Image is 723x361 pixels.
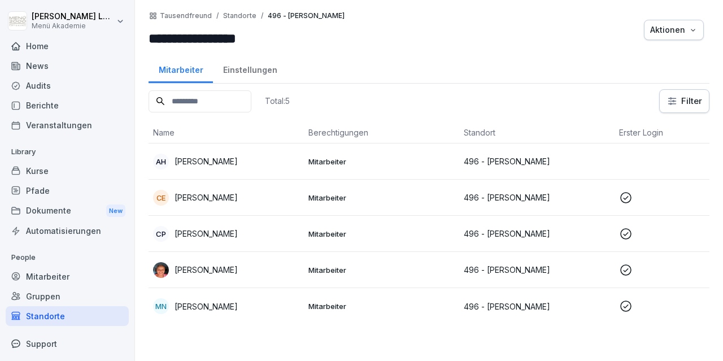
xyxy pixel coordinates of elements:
[6,286,129,306] a: Gruppen
[153,190,169,206] div: CE
[175,301,238,312] p: [PERSON_NAME]
[261,12,263,20] p: /
[6,221,129,241] a: Automatisierungen
[660,90,709,112] button: Filter
[6,36,129,56] a: Home
[223,12,256,20] p: Standorte
[213,54,287,83] a: Einstellungen
[464,228,610,240] p: 496 - [PERSON_NAME]
[6,334,129,354] div: Support
[308,229,455,239] p: Mitarbeiter
[459,122,615,143] th: Standort
[308,193,455,203] p: Mitarbeiter
[175,264,238,276] p: [PERSON_NAME]
[160,12,212,20] a: Tausendfreund
[464,301,610,312] p: 496 - [PERSON_NAME]
[6,95,129,115] a: Berichte
[153,262,169,278] img: xiwd6815f01qvdsvtpc3650r.png
[6,56,129,76] a: News
[464,155,610,167] p: 496 - [PERSON_NAME]
[304,122,459,143] th: Berechtigungen
[153,226,169,242] div: CP
[6,201,129,221] a: DokumenteNew
[308,301,455,311] p: Mitarbeiter
[6,161,129,181] a: Kurse
[175,192,238,203] p: [PERSON_NAME]
[308,265,455,275] p: Mitarbeiter
[268,12,345,20] p: 496 - [PERSON_NAME]
[175,155,238,167] p: [PERSON_NAME]
[6,267,129,286] a: Mitarbeiter
[6,201,129,221] div: Dokumente
[149,122,304,143] th: Name
[153,298,169,314] div: MN
[464,192,610,203] p: 496 - [PERSON_NAME]
[149,54,213,83] a: Mitarbeiter
[32,12,114,21] p: [PERSON_NAME] Lange
[153,154,169,169] div: AH
[667,95,702,107] div: Filter
[6,306,129,326] a: Standorte
[6,181,129,201] a: Pfade
[6,76,129,95] a: Audits
[308,156,455,167] p: Mitarbeiter
[175,228,238,240] p: [PERSON_NAME]
[6,143,129,161] p: Library
[106,205,125,218] div: New
[6,115,129,135] a: Veranstaltungen
[216,12,219,20] p: /
[6,249,129,267] p: People
[644,20,704,40] button: Aktionen
[32,22,114,30] p: Menü Akademie
[265,95,290,106] p: Total: 5
[464,264,610,276] p: 496 - [PERSON_NAME]
[650,24,698,36] div: Aktionen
